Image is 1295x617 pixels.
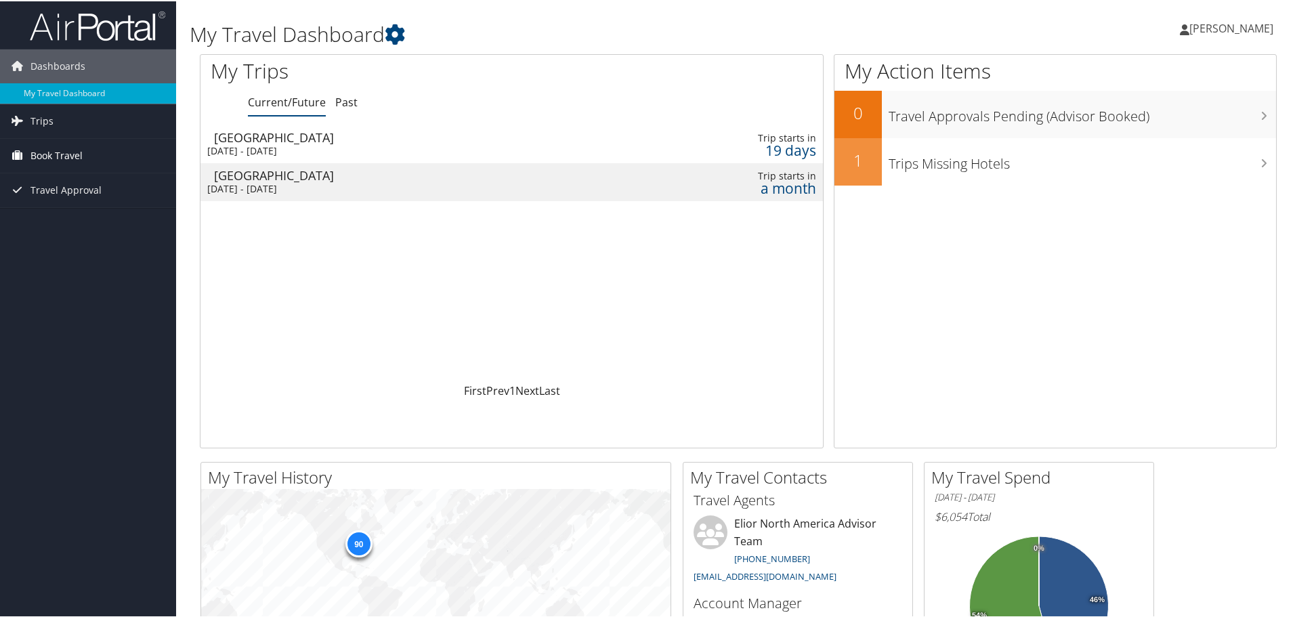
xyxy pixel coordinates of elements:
[486,382,509,397] a: Prev
[679,169,816,181] div: Trip starts in
[694,569,836,581] a: [EMAIL_ADDRESS][DOMAIN_NAME]
[30,9,165,41] img: airportal-logo.png
[694,593,902,612] h3: Account Manager
[690,465,912,488] h2: My Travel Contacts
[509,382,515,397] a: 1
[834,148,882,171] h2: 1
[1180,7,1287,47] a: [PERSON_NAME]
[30,48,85,82] span: Dashboards
[935,508,1143,523] h6: Total
[1189,20,1273,35] span: [PERSON_NAME]
[207,182,594,194] div: [DATE] - [DATE]
[935,490,1143,503] h6: [DATE] - [DATE]
[214,130,601,142] div: [GEOGRAPHIC_DATA]
[208,465,671,488] h2: My Travel History
[248,93,326,108] a: Current/Future
[935,508,967,523] span: $6,054
[734,551,810,563] a: [PHONE_NUMBER]
[30,172,102,206] span: Travel Approval
[190,19,921,47] h1: My Travel Dashboard
[679,143,816,155] div: 19 days
[211,56,553,84] h1: My Trips
[335,93,358,108] a: Past
[1034,543,1044,551] tspan: 0%
[207,144,594,156] div: [DATE] - [DATE]
[694,490,902,509] h3: Travel Agents
[515,382,539,397] a: Next
[931,465,1153,488] h2: My Travel Spend
[687,514,909,587] li: Elior North America Advisor Team
[834,137,1276,184] a: 1Trips Missing Hotels
[464,382,486,397] a: First
[889,99,1276,125] h3: Travel Approvals Pending (Advisor Booked)
[834,89,1276,137] a: 0Travel Approvals Pending (Advisor Booked)
[1090,595,1105,603] tspan: 46%
[679,181,816,193] div: a month
[834,100,882,123] h2: 0
[30,103,54,137] span: Trips
[30,137,83,171] span: Book Travel
[679,131,816,143] div: Trip starts in
[834,56,1276,84] h1: My Action Items
[345,529,372,556] div: 90
[214,168,601,180] div: [GEOGRAPHIC_DATA]
[539,382,560,397] a: Last
[889,146,1276,172] h3: Trips Missing Hotels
